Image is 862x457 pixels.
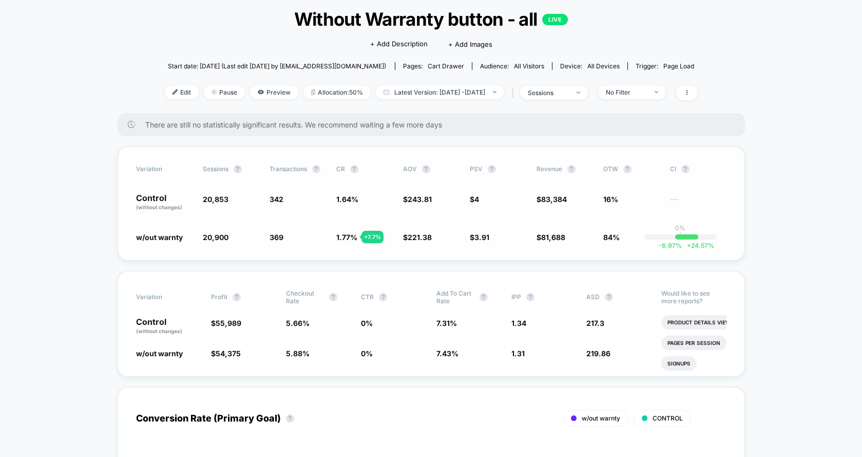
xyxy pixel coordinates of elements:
span: Page Load [663,62,694,70]
span: CTR [361,293,374,301]
span: $ [403,233,432,242]
div: Pages: [403,62,464,70]
span: 81,688 [541,233,565,242]
span: 342 [270,195,283,204]
span: Revenue [537,165,562,173]
button: ? [681,165,689,173]
li: Product Details Views Rate [661,315,755,330]
span: Profit [211,293,227,301]
button: ? [488,165,496,173]
span: Variation [136,289,193,305]
span: Sessions [203,165,228,173]
button: ? [422,165,430,173]
span: 1.31 [511,349,525,358]
span: 1.64 % [336,195,358,204]
span: 369 [270,233,283,242]
button: ? [567,165,576,173]
span: + Add Description [370,39,427,49]
button: ? [329,293,337,301]
span: 1.77 % [336,233,357,242]
span: CONTROL [653,414,683,422]
div: sessions [528,89,569,97]
span: Latest Version: [DATE] - [DATE] [376,85,504,99]
span: Allocation: 50% [303,85,371,99]
span: + [687,242,691,249]
span: Edit [165,85,199,99]
span: (without changes) [136,204,182,210]
span: 84% [603,233,620,242]
span: all devices [587,62,620,70]
img: edit [173,89,178,95]
span: 3.91 [474,233,489,242]
span: 16% [603,195,618,204]
button: ? [286,414,294,423]
li: Pages Per Session [661,336,726,350]
span: $ [403,195,432,204]
span: 219.86 [586,349,610,358]
img: end [655,91,658,93]
span: 55,989 [216,319,241,327]
button: ? [605,293,613,301]
span: Device: [552,62,627,70]
span: -6.97 % [659,242,682,249]
span: 4 [474,195,479,204]
div: + 7.7 % [361,231,384,243]
span: + Add Images [448,40,492,48]
span: 217.3 [586,319,604,327]
p: Control [136,194,193,211]
span: IPP [511,293,521,301]
button: ? [526,293,534,301]
span: Transactions [270,165,307,173]
div: No Filter [606,88,647,96]
span: 54,375 [216,349,241,358]
span: Variation [136,165,193,173]
span: 7.31 % [436,319,457,327]
div: Trigger: [636,62,694,70]
span: Preview [250,85,298,99]
span: (without changes) [136,328,182,334]
span: | [509,85,520,100]
span: 0 % [361,349,373,358]
span: Checkout Rate [286,289,324,305]
span: All Visitors [514,62,544,70]
li: Signups [661,356,697,371]
span: $ [537,195,567,204]
span: w/out warnty [136,233,183,242]
button: ? [234,165,242,173]
button: ? [312,165,320,173]
span: $ [470,195,479,204]
span: CI [670,165,726,173]
span: Without Warranty button - all [191,8,671,30]
span: 221.38 [408,233,432,242]
img: end [577,92,580,94]
span: 7.43 % [436,349,458,358]
img: calendar [384,89,389,95]
span: PSV [470,165,483,173]
span: $ [211,349,241,358]
span: 5.88 % [286,349,310,358]
span: w/out warnty [582,414,620,422]
span: OTW [603,165,660,173]
span: 20,900 [203,233,228,242]
span: 20,853 [203,195,228,204]
img: rebalance [311,89,315,95]
span: $ [211,319,241,327]
span: CR [336,165,345,173]
button: ? [623,165,631,173]
p: Would like to see more reports? [661,289,726,305]
span: AOV [403,165,417,173]
button: ? [350,165,358,173]
span: 24.57 % [682,242,714,249]
span: 83,384 [541,195,567,204]
span: 243.81 [408,195,432,204]
span: $ [470,233,489,242]
img: end [493,91,496,93]
span: ASD [586,293,600,301]
button: ? [480,293,488,301]
span: 0 % [361,319,373,327]
button: ? [379,293,387,301]
span: 5.66 % [286,319,310,327]
p: | [679,232,681,240]
span: There are still no statistically significant results. We recommend waiting a few more days [145,120,724,129]
span: --- [670,196,726,211]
